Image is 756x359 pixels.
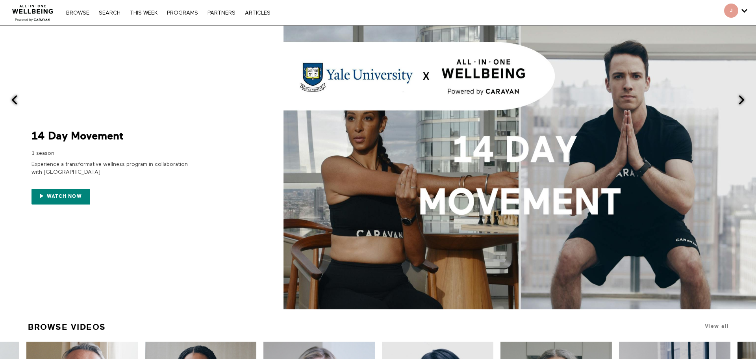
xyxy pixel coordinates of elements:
[204,10,239,16] a: PARTNERS
[62,9,274,17] nav: Primary
[126,10,161,16] a: THIS WEEK
[95,10,124,16] a: Search
[62,10,93,16] a: Browse
[705,323,729,329] a: View all
[241,10,274,16] a: ARTICLES
[163,10,202,16] a: PROGRAMS
[28,319,106,335] a: Browse Videos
